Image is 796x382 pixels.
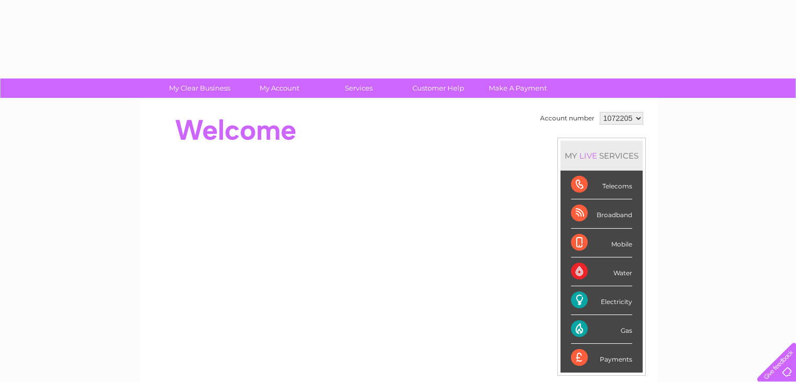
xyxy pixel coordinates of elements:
[475,78,561,98] a: Make A Payment
[571,171,632,199] div: Telecoms
[571,257,632,286] div: Water
[577,151,599,161] div: LIVE
[156,78,243,98] a: My Clear Business
[571,199,632,228] div: Broadband
[571,315,632,344] div: Gas
[236,78,322,98] a: My Account
[537,109,597,127] td: Account number
[316,78,402,98] a: Services
[571,344,632,372] div: Payments
[560,141,643,171] div: MY SERVICES
[395,78,481,98] a: Customer Help
[571,229,632,257] div: Mobile
[571,286,632,315] div: Electricity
